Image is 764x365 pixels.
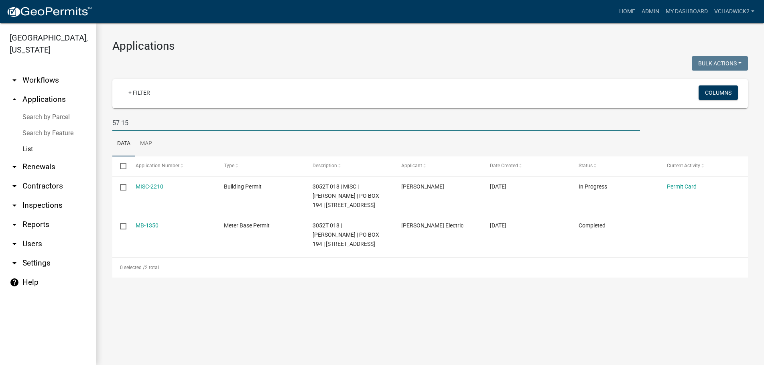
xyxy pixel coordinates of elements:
[616,4,638,19] a: Home
[692,56,748,71] button: Bulk Actions
[136,183,163,190] a: MISC-2210
[667,163,700,168] span: Current Activity
[128,156,216,176] datatable-header-cell: Application Number
[136,163,179,168] span: Application Number
[10,95,19,104] i: arrow_drop_up
[662,4,711,19] a: My Dashboard
[482,156,571,176] datatable-header-cell: Date Created
[224,183,262,190] span: Building Permit
[313,163,337,168] span: Description
[305,156,394,176] datatable-header-cell: Description
[313,222,379,247] span: 3052T 018 | RICHARD GRINER | PO BOX 194 | 57 15TH ST
[659,156,748,176] datatable-header-cell: Current Activity
[401,183,444,190] span: RICHARD GRINER
[667,183,697,190] a: Permit Card
[10,239,19,249] i: arrow_drop_down
[699,85,738,100] button: Columns
[112,156,128,176] datatable-header-cell: Select
[401,163,422,168] span: Applicant
[10,162,19,172] i: arrow_drop_down
[10,201,19,210] i: arrow_drop_down
[10,75,19,85] i: arrow_drop_down
[490,222,506,229] span: 11/29/2023
[638,4,662,19] a: Admin
[224,222,270,229] span: Meter Base Permit
[579,163,593,168] span: Status
[10,278,19,287] i: help
[112,39,748,53] h3: Applications
[571,156,659,176] datatable-header-cell: Status
[711,4,758,19] a: VChadwick2
[10,220,19,229] i: arrow_drop_down
[112,258,748,278] div: 2 total
[136,222,158,229] a: MB-1350
[490,163,518,168] span: Date Created
[112,131,135,157] a: Data
[112,115,640,131] input: Search for applications
[490,183,506,190] span: 02/26/2024
[135,131,157,157] a: Map
[10,258,19,268] i: arrow_drop_down
[579,222,606,229] span: Completed
[216,156,305,176] datatable-header-cell: Type
[120,265,145,270] span: 0 selected /
[224,163,234,168] span: Type
[394,156,482,176] datatable-header-cell: Applicant
[401,222,463,229] span: Byrd Electric
[122,85,156,100] a: + Filter
[10,181,19,191] i: arrow_drop_down
[579,183,607,190] span: In Progress
[313,183,379,208] span: 3052T 018 | MISC | RICHARD GRINER | PO BOX 194 | 57 15TH ST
